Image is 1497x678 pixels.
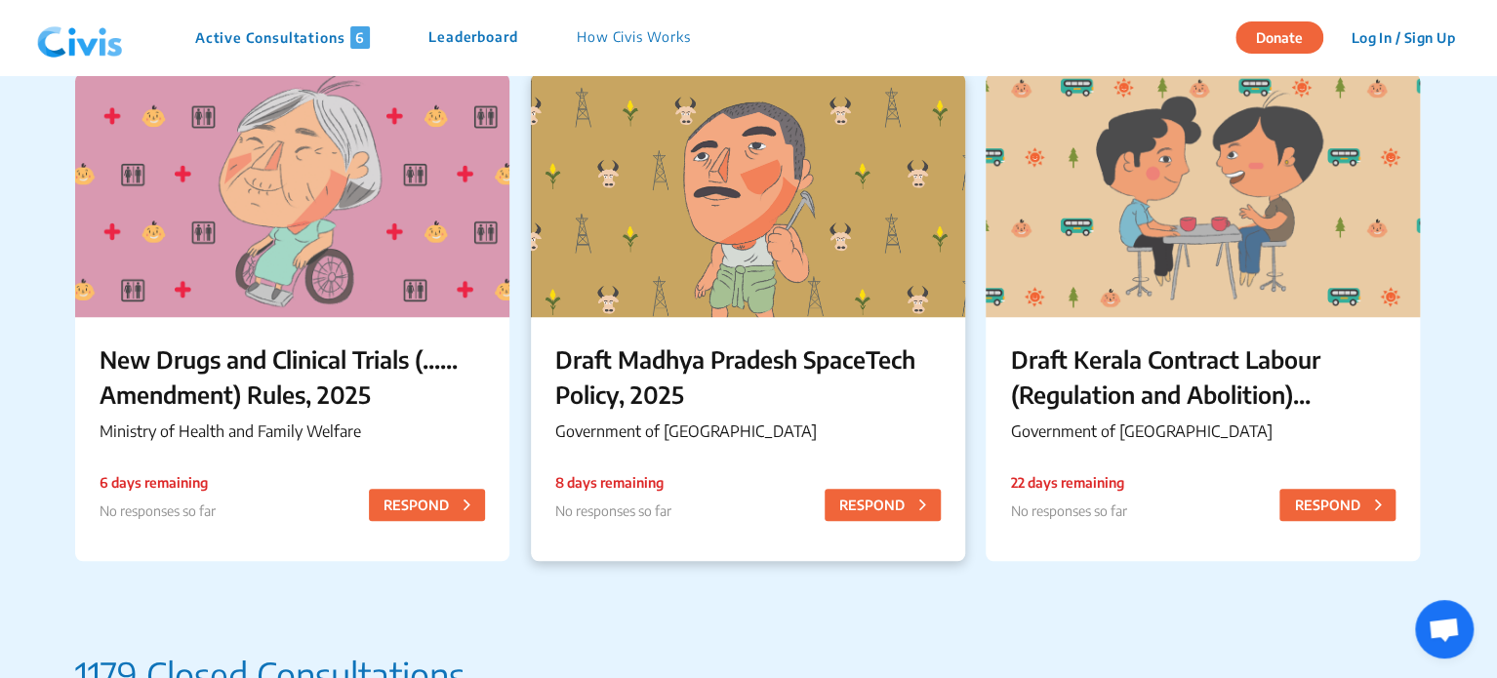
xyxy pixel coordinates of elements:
p: Leaderboard [428,26,518,49]
a: Draft Kerala Contract Labour (Regulation and Abolition) (Amendment) Rules, 2025Government of [GEO... [986,73,1420,561]
p: Government of [GEOGRAPHIC_DATA] [1010,419,1396,443]
p: Active Consultations [195,26,370,49]
p: 22 days remaining [1010,472,1126,493]
span: 6 [350,26,370,49]
p: How Civis Works [577,26,691,49]
p: 6 days remaining [100,472,216,493]
button: RESPOND [1279,489,1396,521]
p: Draft Madhya Pradesh SpaceTech Policy, 2025 [555,341,941,412]
button: Donate [1235,21,1323,54]
span: No responses so far [100,502,216,519]
button: RESPOND [825,489,941,521]
a: New Drugs and Clinical Trials (...... Amendment) Rules, 2025Ministry of Health and Family Welfare... [75,73,509,561]
p: Draft Kerala Contract Labour (Regulation and Abolition) (Amendment) Rules, 2025 [1010,341,1396,412]
p: Government of [GEOGRAPHIC_DATA] [555,419,941,443]
span: No responses so far [555,502,671,519]
button: Log In / Sign Up [1338,22,1468,53]
span: No responses so far [1010,502,1126,519]
p: New Drugs and Clinical Trials (...... Amendment) Rules, 2025 [100,341,485,412]
button: RESPOND [369,489,485,521]
div: Open chat [1415,600,1474,658]
p: Ministry of Health and Family Welfare [100,419,485,443]
a: Draft Madhya Pradesh SpaceTech Policy, 2025Government of [GEOGRAPHIC_DATA]8 days remaining No res... [531,73,965,561]
img: navlogo.png [29,9,131,67]
a: Donate [1235,26,1338,46]
p: 8 days remaining [555,472,671,493]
